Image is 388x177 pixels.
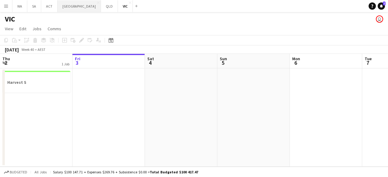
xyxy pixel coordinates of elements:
div: Salary $100 147.71 + Expenses $269.76 + Subsistence $0.00 = [53,170,198,174]
div: [DATE] [5,47,19,53]
span: Sun [220,56,227,61]
span: 7 [364,59,372,66]
span: Budgeted [10,170,27,174]
div: AEST [38,47,45,52]
button: QLD [101,0,118,12]
span: Fri [75,56,80,61]
button: [GEOGRAPHIC_DATA] [58,0,101,12]
app-user-avatar: Declan Murray [376,15,383,23]
span: Total Budgeted $100 417.47 [150,170,198,174]
span: Edit [19,26,26,31]
app-job-card: Harvest S [2,71,70,93]
h1: VIC [5,15,15,24]
span: 7 [383,2,386,5]
span: Jobs [32,26,42,31]
h3: Harvest S [2,80,70,85]
a: Jobs [30,25,44,33]
span: Week 40 [20,47,35,52]
span: Tue [365,56,372,61]
span: 3 [74,59,80,66]
span: Mon [292,56,300,61]
button: ACT [41,0,58,12]
span: Sat [147,56,154,61]
span: View [5,26,13,31]
span: All jobs [33,170,48,174]
span: Comms [48,26,61,31]
span: 4 [146,59,154,66]
span: 5 [219,59,227,66]
a: Edit [17,25,29,33]
span: 2 [2,59,10,66]
a: View [2,25,16,33]
div: 1 Job [62,62,69,66]
button: WA [12,0,27,12]
button: SA [27,0,41,12]
a: Comms [45,25,64,33]
a: 7 [378,2,385,10]
button: VIC [118,0,133,12]
span: 6 [291,59,300,66]
button: Budgeted [3,169,28,175]
span: Thu [2,56,10,61]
